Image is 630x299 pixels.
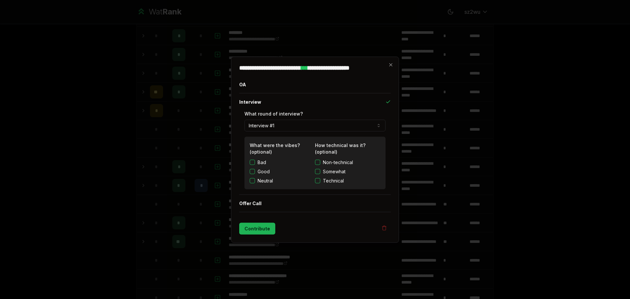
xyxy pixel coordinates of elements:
[258,159,266,165] label: Bad
[315,160,320,165] button: Non-technical
[244,111,303,116] label: What round of interview?
[315,169,320,174] button: Somewhat
[250,142,300,154] label: What were the vibes? (optional)
[239,93,391,110] button: Interview
[239,195,391,212] button: Offer Call
[239,76,391,93] button: OA
[315,142,366,154] label: How technical was it? (optional)
[239,223,275,234] button: Contribute
[239,110,391,194] div: Interview
[315,178,320,183] button: Technical
[258,177,273,184] label: Neutral
[323,168,346,175] span: Somewhat
[323,177,344,184] span: Technical
[258,168,270,175] label: Good
[323,159,353,165] span: Non-technical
